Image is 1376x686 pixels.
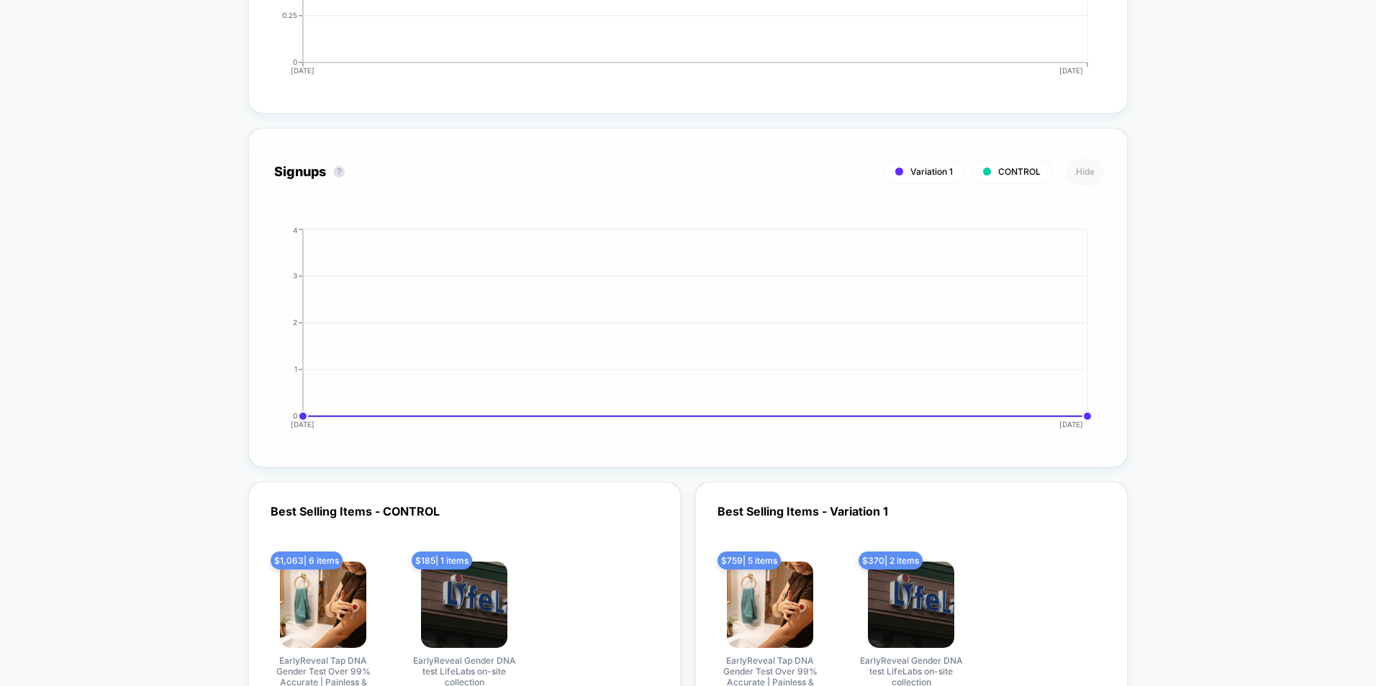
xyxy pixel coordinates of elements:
[280,562,366,648] img: produt
[727,562,813,648] img: produt
[293,58,297,66] tspan: 0
[412,552,472,570] span: $ 185 | 1 items
[333,166,345,178] button: ?
[294,365,297,373] tspan: 1
[1060,420,1084,429] tspan: [DATE]
[421,562,507,648] img: produt
[998,166,1041,177] span: CONTROL
[271,552,343,570] span: $ 1,063 | 6 items
[859,552,923,570] span: $ 370 | 2 items
[868,562,954,648] img: produt
[260,226,1087,442] div: SIGNUPS
[1060,66,1084,75] tspan: [DATE]
[291,420,314,429] tspan: [DATE]
[291,66,314,75] tspan: [DATE]
[293,318,297,326] tspan: 2
[910,166,953,177] span: Variation 1
[282,11,297,19] tspan: 0.25
[718,552,781,570] span: $ 759 | 5 items
[293,411,297,420] tspan: 0
[293,225,297,234] tspan: 4
[1069,160,1102,183] button: Hide
[293,271,297,280] tspan: 3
